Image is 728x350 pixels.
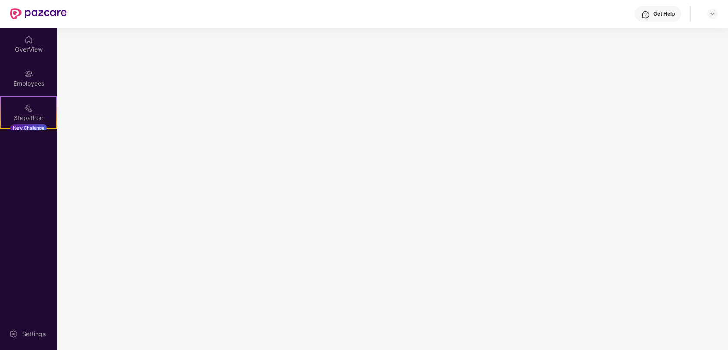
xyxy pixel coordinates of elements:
img: svg+xml;base64,PHN2ZyBpZD0iSGVscC0zMngzMiIgeG1sbnM9Imh0dHA6Ly93d3cudzMub3JnLzIwMDAvc3ZnIiB3aWR0aD... [641,10,650,19]
img: svg+xml;base64,PHN2ZyBpZD0iU2V0dGluZy0yMHgyMCIgeG1sbnM9Imh0dHA6Ly93d3cudzMub3JnLzIwMDAvc3ZnIiB3aW... [9,330,18,338]
div: Settings [20,330,48,338]
img: svg+xml;base64,PHN2ZyBpZD0iSG9tZSIgeG1sbnM9Imh0dHA6Ly93d3cudzMub3JnLzIwMDAvc3ZnIiB3aWR0aD0iMjAiIG... [24,36,33,44]
img: New Pazcare Logo [10,8,67,19]
img: svg+xml;base64,PHN2ZyBpZD0iRHJvcGRvd24tMzJ4MzIiIHhtbG5zPSJodHRwOi8vd3d3LnczLm9yZy8yMDAwL3N2ZyIgd2... [709,10,716,17]
div: Get Help [653,10,675,17]
img: svg+xml;base64,PHN2ZyBpZD0iRW1wbG95ZWVzIiB4bWxucz0iaHR0cDovL3d3dy53My5vcmcvMjAwMC9zdmciIHdpZHRoPS... [24,70,33,78]
div: Stepathon [1,113,56,122]
div: New Challenge [10,124,47,131]
img: svg+xml;base64,PHN2ZyB4bWxucz0iaHR0cDovL3d3dy53My5vcmcvMjAwMC9zdmciIHdpZHRoPSIyMSIgaGVpZ2h0PSIyMC... [24,104,33,113]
